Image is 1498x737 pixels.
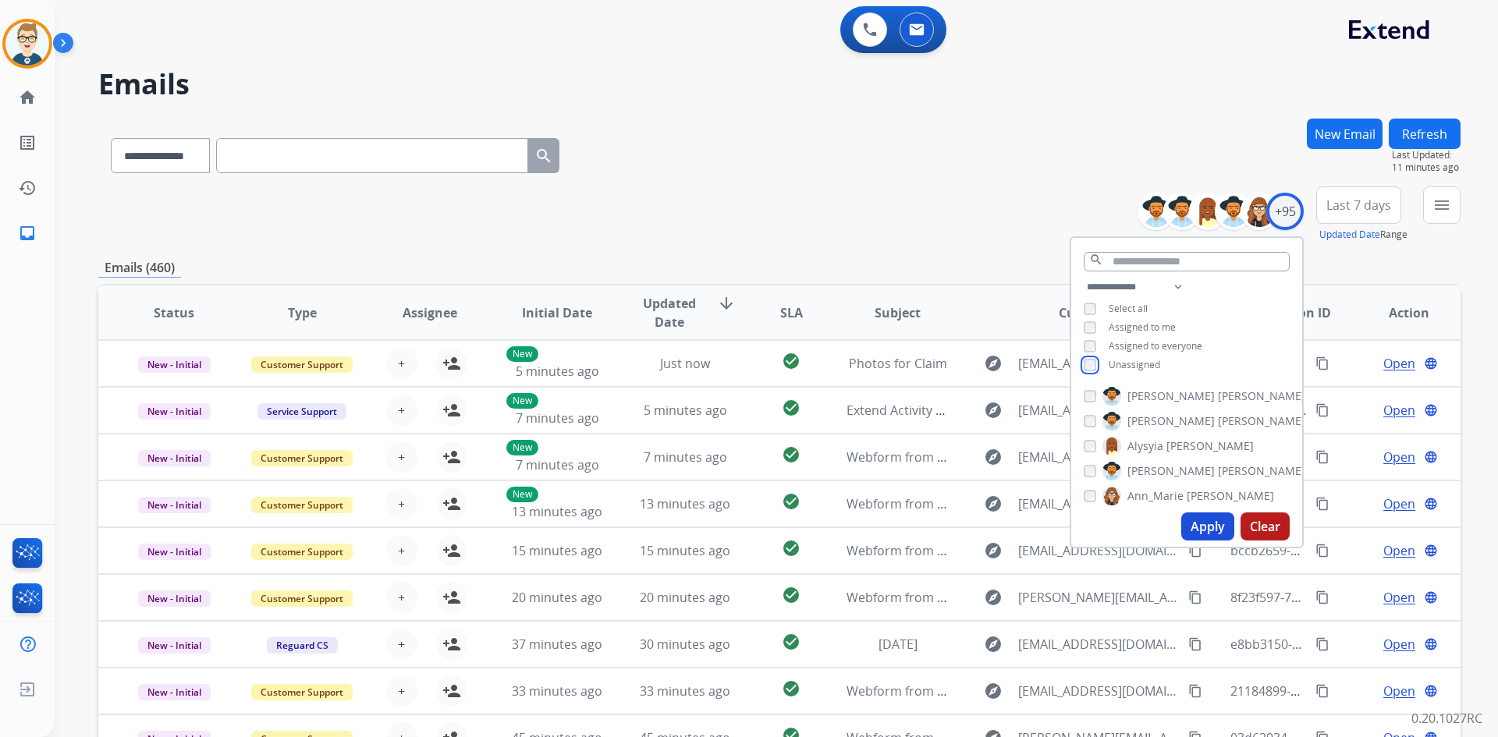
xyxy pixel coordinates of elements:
span: New - Initial [138,497,211,513]
span: 5 minutes ago [644,402,727,419]
mat-icon: language [1424,684,1438,698]
span: 33 minutes ago [640,682,730,700]
th: Action [1333,285,1461,340]
mat-icon: explore [984,541,1003,560]
span: [EMAIL_ADDRESS][DOMAIN_NAME] [1018,448,1179,466]
mat-icon: content_copy [1315,403,1329,417]
span: 7 minutes ago [644,448,727,466]
mat-icon: explore [984,588,1003,607]
mat-icon: home [18,88,37,107]
span: 21184899-7fcb-4533-a5e1-a458f9cabfa5 [1230,682,1461,700]
span: [EMAIL_ADDRESS][DOMAIN_NAME] [1018,635,1179,654]
span: [PERSON_NAME] [1127,463,1215,479]
p: New [506,346,538,362]
mat-icon: check_circle [782,352,800,370]
mat-icon: language [1424,497,1438,511]
span: Last 7 days [1326,202,1391,208]
span: Select all [1109,302,1148,315]
span: Customer [1059,303,1120,322]
span: Ann_Marie [1127,488,1184,504]
span: Customer Support [251,544,353,560]
span: Open [1383,494,1415,513]
span: [EMAIL_ADDRESS][DOMAIN_NAME] [1018,401,1179,420]
span: 11 minutes ago [1392,161,1461,174]
mat-icon: inbox [18,224,37,243]
span: New - Initial [138,544,211,560]
span: Webform from [EMAIL_ADDRESS][DOMAIN_NAME] on [DATE] [847,495,1200,512]
mat-icon: person_add [442,494,461,513]
span: 8f23f597-73a2-4795-afab-8b9fc16b5e0f [1230,589,1457,606]
span: Open [1383,588,1415,607]
p: Emails (460) [98,258,181,278]
span: 13 minutes ago [512,503,602,520]
span: Webform from [EMAIL_ADDRESS][DOMAIN_NAME] on [DATE] [847,542,1200,559]
span: Service Support [257,403,346,420]
mat-icon: search [534,147,553,165]
span: Assignee [403,303,457,322]
mat-icon: content_copy [1315,544,1329,558]
span: New - Initial [138,356,211,373]
button: Updated Date [1319,229,1380,241]
span: Just now [660,355,710,372]
span: 30 minutes ago [640,636,730,653]
mat-icon: content_copy [1188,590,1202,604]
span: [PERSON_NAME] [1127,413,1215,429]
mat-icon: check_circle [782,539,800,558]
mat-icon: content_copy [1315,590,1329,604]
p: New [506,487,538,502]
div: +95 [1266,193,1304,230]
span: Range [1319,228,1407,241]
mat-icon: language [1424,450,1438,464]
button: + [386,395,417,426]
mat-icon: content_copy [1188,637,1202,651]
mat-icon: content_copy [1315,356,1329,370]
mat-icon: explore [984,354,1003,373]
span: New - Initial [138,590,211,607]
span: [PERSON_NAME] [1218,388,1305,404]
mat-icon: explore [984,682,1003,700]
mat-icon: explore [984,494,1003,513]
span: 20 minutes ago [640,589,730,606]
span: 20 minutes ago [512,589,602,606]
span: Customer Support [251,684,353,700]
mat-icon: search [1089,253,1103,267]
span: + [398,401,405,420]
mat-icon: content_copy [1315,637,1329,651]
span: Initial Date [522,303,592,322]
button: Clear [1241,512,1290,540]
span: Open [1383,682,1415,700]
span: + [398,541,405,560]
span: Assigned to everyone [1109,339,1202,353]
span: Alysyia [1127,438,1163,454]
span: New - Initial [138,637,211,654]
span: New - Initial [138,684,211,700]
mat-icon: list_alt [18,133,37,152]
button: + [386,629,417,660]
span: [EMAIL_ADDRESS][DOMAIN_NAME] [1018,682,1179,700]
span: [PERSON_NAME] [1166,438,1254,454]
button: + [386,441,417,473]
mat-icon: content_copy [1315,450,1329,464]
mat-icon: language [1424,356,1438,370]
button: + [386,488,417,519]
button: Apply [1181,512,1234,540]
span: Open [1383,541,1415,560]
mat-icon: person_add [442,635,461,654]
span: Webform from [EMAIL_ADDRESS][DOMAIN_NAME] on [DATE] [847,682,1200,700]
span: e8bb3150-9652-4f80-992e-fb78814a5484 [1230,636,1467,653]
mat-icon: menu [1432,196,1451,214]
span: [PERSON_NAME] [1187,488,1274,504]
span: Open [1383,635,1415,654]
span: + [398,682,405,700]
span: [EMAIL_ADDRESS][DOMAIN_NAME] [1018,354,1179,373]
h2: Emails [98,69,1461,100]
button: Refresh [1389,119,1461,149]
span: Customer Support [251,497,353,513]
mat-icon: person_add [442,448,461,466]
span: Open [1383,448,1415,466]
mat-icon: content_copy [1315,684,1329,698]
span: Subject [875,303,921,322]
span: Assigned to me [1109,321,1176,334]
span: Webform from [EMAIL_ADDRESS][DOMAIN_NAME] on [DATE] [847,448,1200,466]
mat-icon: person_add [442,588,461,607]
